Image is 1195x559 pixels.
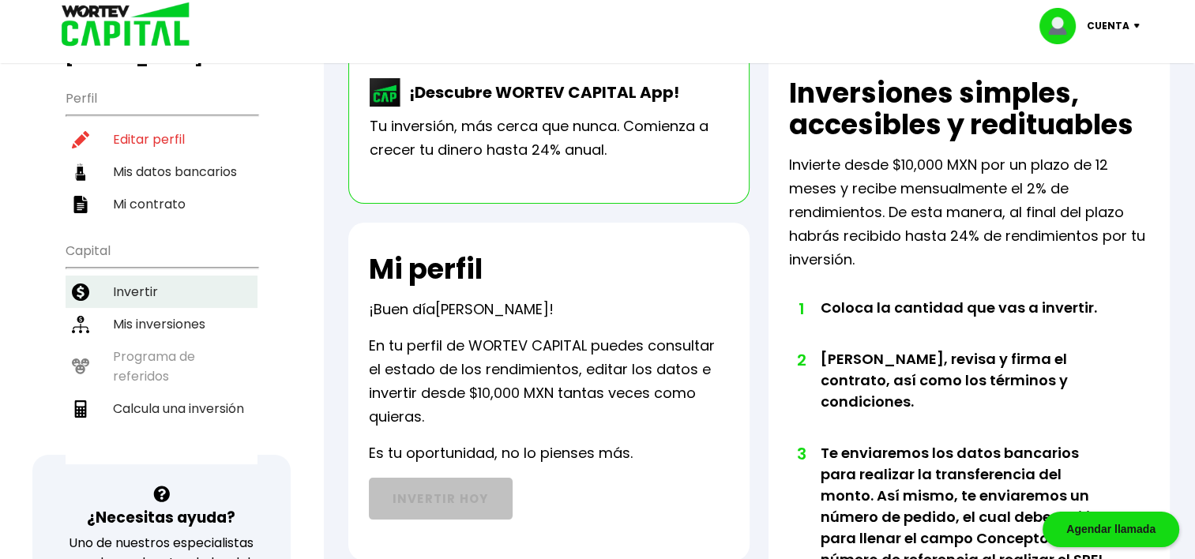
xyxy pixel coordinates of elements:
span: [PERSON_NAME] [435,299,549,319]
img: profile-image [1039,8,1087,44]
img: datos-icon.10cf9172.svg [72,163,89,181]
a: Mi contrato [66,188,257,220]
p: Es tu oportunidad, no lo pienses más. [369,441,633,465]
h3: ¿Necesitas ayuda? [87,506,235,529]
a: Invertir [66,276,257,308]
img: inversiones-icon.6695dc30.svg [72,316,89,333]
h2: Mi perfil [369,253,483,285]
p: ¡Buen día ! [369,298,554,321]
img: calculadora-icon.17d418c4.svg [72,400,89,418]
img: invertir-icon.b3b967d7.svg [72,283,89,301]
span: 2 [797,348,805,372]
a: Mis datos bancarios [66,156,257,188]
a: Editar perfil [66,123,257,156]
p: Invierte desde $10,000 MXN por un plazo de 12 meses y recibe mensualmente el 2% de rendimientos. ... [789,153,1149,272]
a: INVERTIR HOY [369,478,513,520]
h3: Buen día, [66,28,257,68]
ul: Capital [66,233,257,464]
li: Coloca la cantidad que vas a invertir. [821,297,1114,348]
img: icon-down [1129,24,1151,28]
span: 3 [797,442,805,466]
a: Mis inversiones [66,308,257,340]
img: contrato-icon.f2db500c.svg [72,196,89,213]
p: En tu perfil de WORTEV CAPITAL puedes consultar el estado de los rendimientos, editar los datos e... [369,334,729,429]
div: Agendar llamada [1043,512,1179,547]
li: [PERSON_NAME], revisa y firma el contrato, así como los términos y condiciones. [821,348,1114,442]
a: Calcula una inversión [66,392,257,425]
img: editar-icon.952d3147.svg [72,131,89,148]
img: wortev-capital-app-icon [370,78,401,107]
h2: Inversiones simples, accesibles y redituables [789,77,1149,141]
p: Cuenta [1087,14,1129,38]
p: ¡Descubre WORTEV CAPITAL App! [401,81,679,104]
span: 1 [797,297,805,321]
ul: Perfil [66,81,257,220]
p: Tu inversión, más cerca que nunca. Comienza a crecer tu dinero hasta 24% anual. [370,114,728,162]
